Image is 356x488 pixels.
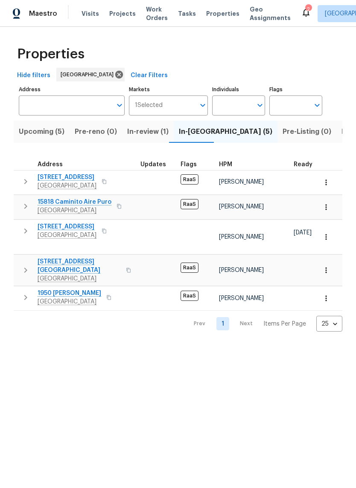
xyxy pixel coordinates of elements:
span: [GEOGRAPHIC_DATA] [61,70,117,79]
label: Address [19,87,125,92]
nav: Pagination Navigation [186,316,342,332]
span: Visits [82,9,99,18]
label: Flags [269,87,322,92]
span: [PERSON_NAME] [219,295,264,301]
span: Geo Assignments [250,5,291,22]
span: 1 Selected [135,102,163,109]
span: Flags [181,162,197,167]
span: Address [38,162,63,167]
label: Individuals [212,87,265,92]
span: Properties [206,9,239,18]
span: Work Orders [146,5,168,22]
div: 25 [316,313,342,335]
span: Pre-reno (0) [75,126,117,138]
p: Items Per Page [263,320,306,328]
span: [PERSON_NAME] [219,234,264,240]
span: RaaS [181,263,198,273]
button: Open [254,99,266,111]
div: Earliest renovation start date (first business day after COE or Checkout) [294,162,320,167]
span: Projects [109,9,136,18]
span: Clear Filters [131,70,168,81]
div: [GEOGRAPHIC_DATA] [56,68,125,81]
span: HPM [219,162,232,167]
button: Clear Filters [127,68,171,84]
div: 2 [305,5,311,14]
span: [PERSON_NAME] [219,204,264,210]
span: Pre-Listing (0) [283,126,331,138]
span: Upcoming (5) [19,126,64,138]
span: Properties [17,50,85,58]
button: Open [114,99,125,111]
span: RaaS [181,291,198,301]
span: [PERSON_NAME] [219,179,264,185]
span: In-[GEOGRAPHIC_DATA] (5) [179,126,272,138]
a: Goto page 1 [216,317,229,330]
button: Hide filters [14,68,54,84]
span: Maestro [29,9,57,18]
span: Ready [294,162,312,167]
span: Tasks [178,11,196,17]
button: Open [197,99,209,111]
span: [DATE] [294,230,312,236]
button: Open [311,99,323,111]
span: Updates [140,162,166,167]
label: Markets [129,87,208,92]
span: Hide filters [17,70,50,81]
span: RaaS [181,174,198,185]
span: In-review (1) [127,126,169,138]
span: [PERSON_NAME] [219,267,264,273]
span: RaaS [181,199,198,209]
